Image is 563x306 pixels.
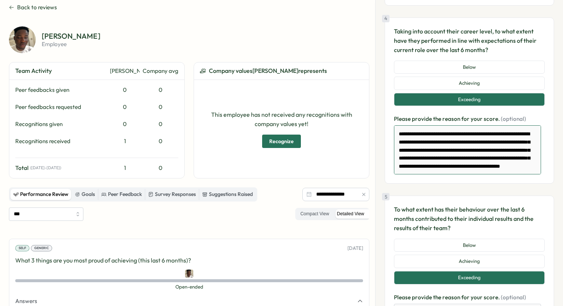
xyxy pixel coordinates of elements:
div: Survey Responses [148,190,196,199]
div: 0 [110,86,140,94]
span: Open-ended [15,284,363,290]
span: Answers [15,297,37,305]
div: 0 [143,120,178,128]
div: Self [15,245,29,252]
div: 0 [110,103,140,111]
div: Peer feedbacks given [15,86,107,94]
div: Team Activity [15,66,107,75]
div: 5 [382,193,389,200]
label: Compact View [297,209,333,219]
div: Suggestions Raised [202,190,253,199]
p: This employee has not received any recognitions with company values yet! [200,110,363,129]
p: [PERSON_NAME] [42,32,101,40]
span: (optional) [501,294,526,301]
p: To what extent has their behaviour over the last 6 months contributed to their individual results... [394,205,545,232]
img: Larry Sule-Balogun [9,26,36,53]
div: Goals [75,190,95,199]
div: [PERSON_NAME] [110,67,140,75]
div: 4 [382,15,389,22]
div: 1 [110,137,140,145]
span: Please [394,115,412,122]
button: Achieving [394,77,545,90]
div: 0 [143,86,178,94]
div: Peer Feedback [101,190,142,199]
div: Recognitions received [15,137,107,145]
button: Below [394,239,545,252]
div: 1 [110,164,140,172]
span: for [461,294,471,301]
div: 0 [143,103,178,111]
span: Back to reviews [17,3,57,12]
span: Recognize [269,135,294,148]
div: 0 [143,164,178,172]
div: Performance Review [13,190,69,199]
span: reason [442,294,461,301]
div: 0 [143,137,178,145]
div: Peer feedbacks requested [15,103,107,111]
button: Achieving [394,255,545,268]
span: Company values [PERSON_NAME] represents [209,66,327,75]
span: your [471,115,484,122]
span: reason [442,115,461,122]
span: provide [412,294,433,301]
button: Exceeding [394,271,545,284]
button: Below [394,61,545,74]
label: Detailed View [333,209,368,219]
span: the [433,115,442,122]
button: Back to reviews [9,3,57,12]
span: your [471,294,484,301]
img: Larry Sule-Balogun [185,270,193,278]
span: for [461,115,471,122]
p: Taking into account their career level, to what extent have they performed in line with expectati... [394,27,545,54]
p: What 3 things are you most proud of achieving (this last 6 months)? [15,256,363,265]
span: ( [DATE] - [DATE] ) [30,165,61,170]
div: Company avg [143,67,178,75]
span: the [433,294,442,301]
span: Please [394,294,412,301]
div: Generic [31,245,52,252]
button: Recognize [262,135,301,148]
span: score. [484,115,501,122]
p: [DATE] [347,245,363,252]
span: provide [412,115,433,122]
span: (optional) [501,115,526,122]
p: employee [42,41,101,47]
div: Recognitions given [15,120,107,128]
span: Total [15,164,29,172]
div: 0 [110,120,140,128]
button: Answers [15,297,363,305]
button: Exceeding [394,93,545,106]
span: score. [484,294,501,301]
